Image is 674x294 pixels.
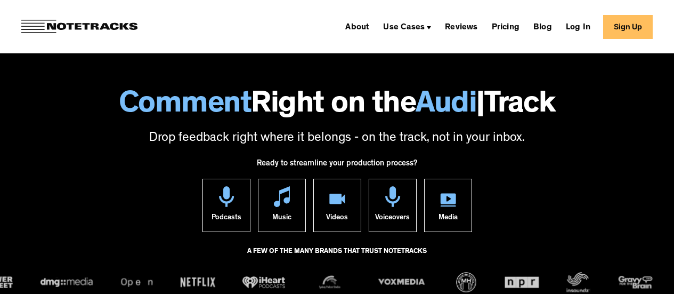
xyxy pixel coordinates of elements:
[476,91,484,122] span: |
[488,18,524,35] a: Pricing
[119,91,251,122] span: Comment
[326,207,348,232] div: Videos
[272,207,291,232] div: Music
[379,18,435,35] div: Use Cases
[11,91,663,122] h1: Right on the Track
[341,18,373,35] a: About
[424,179,472,232] a: Media
[438,207,458,232] div: Media
[529,18,556,35] a: Blog
[258,179,306,232] a: Music
[369,179,417,232] a: Voiceovers
[212,207,241,232] div: Podcasts
[603,15,653,39] a: Sign Up
[313,179,361,232] a: Videos
[11,130,663,148] p: Drop feedback right where it belongs - on the track, not in your inbox.
[257,153,417,179] div: Ready to streamline your production process?
[441,18,482,35] a: Reviews
[247,243,427,272] div: A FEW OF THE MANY BRANDS THAT TRUST NOTETRACKS
[383,23,425,32] div: Use Cases
[562,18,595,35] a: Log In
[416,91,476,122] span: Audi
[375,207,410,232] div: Voiceovers
[202,179,250,232] a: Podcasts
